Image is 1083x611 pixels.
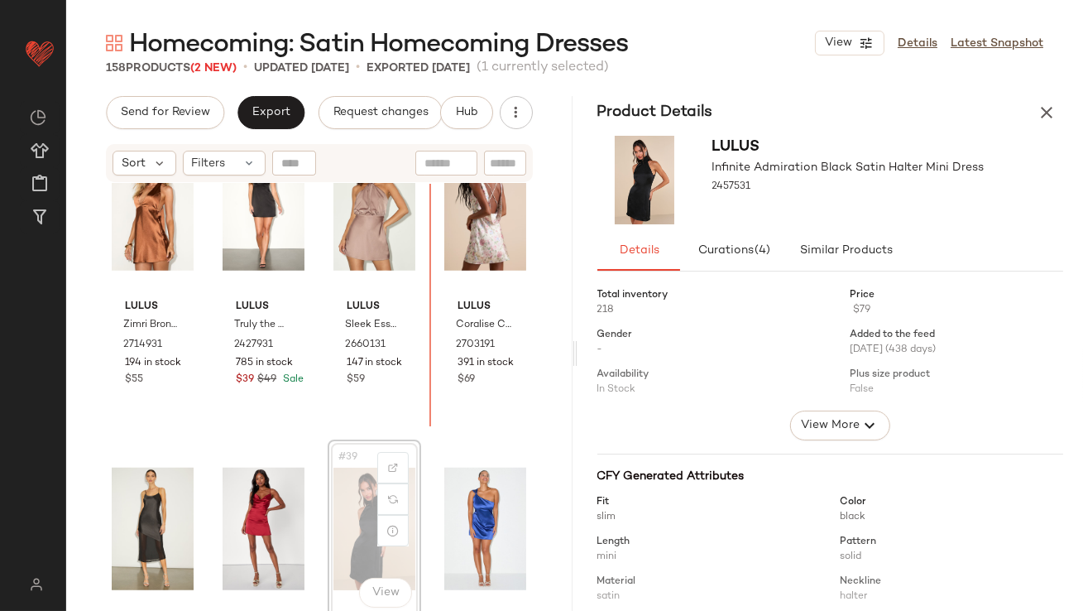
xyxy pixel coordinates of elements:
span: Truly the Cutest Black Satin Square Neck Mini Dress [234,318,290,333]
a: Latest Snapshot [951,35,1043,52]
img: heart_red.DM2ytmEG.svg [23,36,56,70]
button: View [815,31,884,55]
span: Coralise Cream Floral Satin Cowl Back Mini Dress [456,318,511,333]
span: 2714931 [123,338,162,353]
button: Send for Review [106,96,224,129]
img: 11790661_2457531.jpg [597,136,692,224]
img: svg%3e [20,578,52,591]
span: 158 [106,62,126,75]
p: updated [DATE] [254,60,349,77]
span: Homecoming: Satin Homecoming Dresses [129,28,628,61]
span: Zimri Bronze Satin Halter Mini Dress [123,318,179,333]
span: $49 [257,373,276,387]
span: Export [252,106,290,119]
span: Sleek Essence Taupe Satin Halter Sleeveless Mini Dress [345,318,400,333]
span: • [356,58,360,78]
span: • [243,58,247,78]
span: (1 currently selected) [477,58,609,78]
span: Lulus [236,300,291,315]
div: Products [106,60,237,77]
span: Curations [697,244,770,257]
p: Exported [DATE] [367,60,470,77]
span: 194 in stock [125,356,181,371]
span: Lulus [712,139,760,155]
span: Send for Review [120,106,210,119]
span: 391 in stock [458,356,514,371]
img: svg%3e [388,463,398,473]
img: svg%3e [30,109,46,126]
span: #39 [337,449,361,465]
span: $55 [125,373,143,387]
span: (2 New) [190,62,237,75]
span: (4) [754,244,770,257]
img: svg%3e [106,35,122,51]
span: Details [618,244,659,257]
span: $69 [458,373,475,387]
span: Request changes [333,106,429,119]
button: Request changes [319,96,443,129]
a: Details [898,35,937,52]
span: Similar Products [798,244,892,257]
span: Infinite Admiration Black Satin Halter Mini Dress [712,159,985,176]
img: svg%3e [388,494,398,504]
span: $59 [347,373,365,387]
button: Export [237,96,304,129]
span: View [824,36,852,50]
span: Hub [454,106,477,119]
button: Hub [440,96,493,129]
span: Filters [192,155,226,172]
div: CFY Generated Attributes [597,468,1064,485]
span: Sort [122,155,146,172]
span: Lulus [347,300,402,315]
span: 2457531 [712,180,751,195]
span: View [371,586,400,599]
span: 785 in stock [236,356,293,371]
span: 2660131 [345,338,386,353]
span: View More [800,416,860,435]
span: 2427931 [234,338,273,353]
span: Sale [280,374,304,385]
span: $39 [236,373,254,387]
h3: Product Details [577,101,733,124]
span: 2703191 [456,338,495,353]
button: View [359,578,412,608]
button: View More [790,411,889,440]
span: Lulus [458,300,513,315]
span: Lulus [125,300,180,315]
span: 147 in stock [347,356,402,371]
